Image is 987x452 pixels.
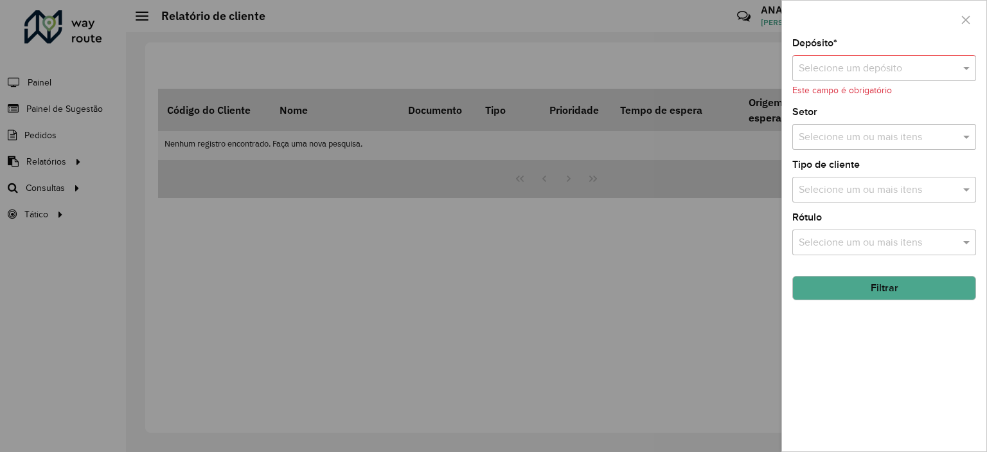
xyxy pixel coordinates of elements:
label: Rótulo [792,210,822,225]
button: Filtrar [792,276,976,300]
formly-validation-message: Este campo é obrigatório [792,86,892,95]
label: Setor [792,104,817,120]
label: Tipo de cliente [792,157,860,172]
label: Depósito [792,35,837,51]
